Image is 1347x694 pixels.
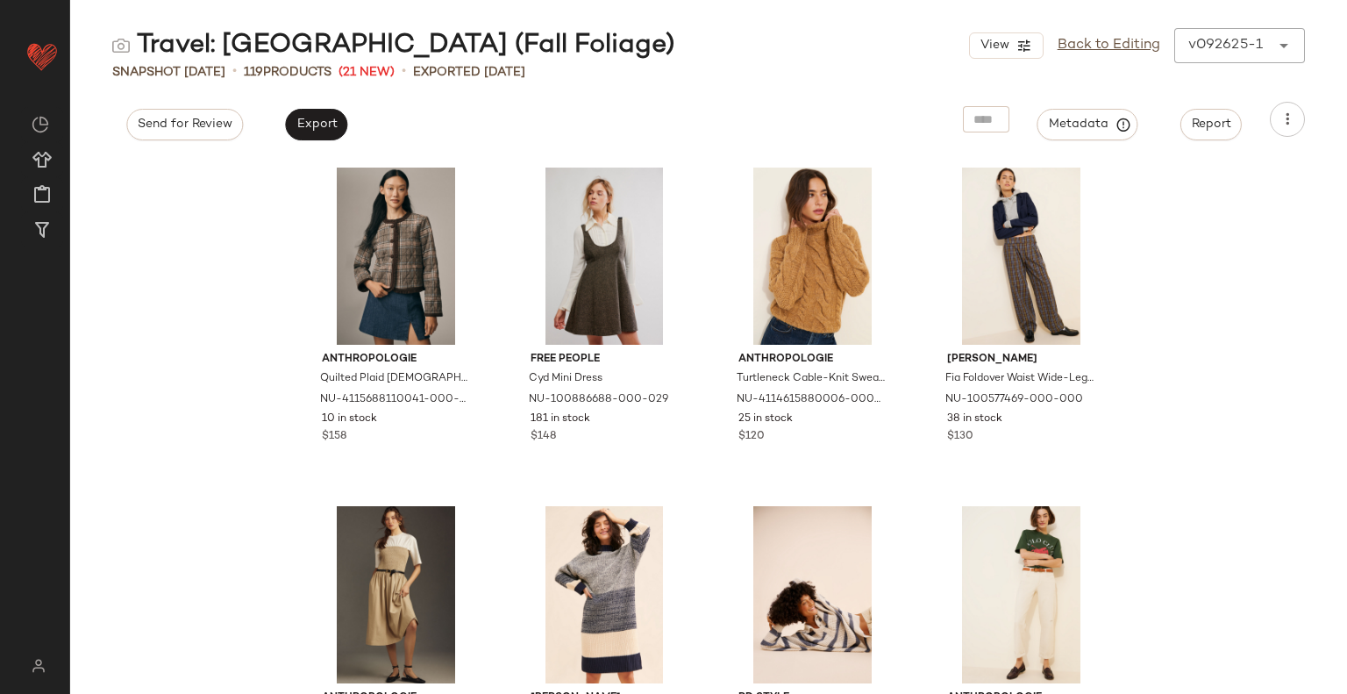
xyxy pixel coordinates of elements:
span: 25 in stock [738,411,793,427]
span: $158 [322,429,346,445]
button: Metadata [1037,109,1138,140]
span: Fia Foldover Waist Wide-Leg Pants [945,371,1094,387]
img: 66629387_040_b3 [517,506,693,683]
span: • [232,61,237,82]
span: NU-4114615880006-000-023 [737,392,885,408]
a: Back to Editing [1058,35,1160,56]
span: Free People [531,352,679,368]
span: 10 in stock [322,411,377,427]
button: Send for Review [126,109,243,140]
span: [PERSON_NAME] [947,352,1095,368]
img: svg%3e [21,659,55,673]
button: View [969,32,1043,59]
span: 38 in stock [947,411,1002,427]
span: 181 in stock [531,411,590,427]
img: 4122948830054_012_b [933,506,1109,683]
img: 100577469_000_b [933,168,1109,345]
span: Metadata [1048,117,1128,132]
img: svg%3e [32,116,49,133]
span: NU-100886688-000-029 [529,392,668,408]
span: Cyd Mini Dress [529,371,602,387]
span: View [979,39,1008,53]
img: 4130572540039_014_b [308,506,484,683]
img: 94340247_211_b [724,506,901,683]
button: Export [285,109,347,140]
span: $148 [531,429,556,445]
span: Anthropologie [738,352,887,368]
span: Snapshot [DATE] [112,63,225,82]
span: (21 New) [339,63,395,82]
span: Anthropologie [322,352,470,368]
span: Send for Review [137,118,232,132]
span: • [402,61,406,82]
img: 4114615880006_023_b25 [724,168,901,345]
span: NU-4115688110041-000-029 [320,392,468,408]
img: heart_red.DM2ytmEG.svg [25,39,60,74]
img: 100886688_029_b [517,168,693,345]
span: Turtleneck Cable-Knit Sweater [737,371,885,387]
span: Report [1191,118,1231,132]
span: 119 [244,66,263,79]
div: Travel: [GEOGRAPHIC_DATA] (Fall Foliage) [112,28,674,63]
div: v092625-1 [1188,35,1263,56]
span: $120 [738,429,765,445]
p: Exported [DATE] [413,63,525,82]
span: Export [296,118,337,132]
button: Report [1180,109,1242,140]
span: $130 [947,429,973,445]
div: Products [244,63,331,82]
img: 4115688110041_029_b [308,168,484,345]
img: svg%3e [112,37,130,54]
span: Quilted Plaid [DEMOGRAPHIC_DATA] Jacket [320,371,468,387]
span: NU-100577469-000-000 [945,392,1083,408]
